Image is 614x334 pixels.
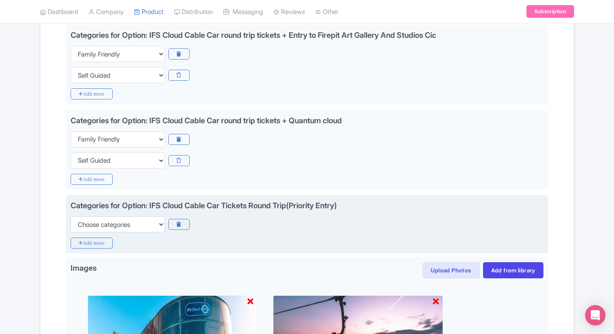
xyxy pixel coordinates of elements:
a: Add from library [483,262,543,278]
i: Add more [71,174,113,185]
div: Categories for Option: IFS Cloud Cable Car Tickets Round Trip(Priority Entry) [71,201,337,210]
i: Add more [71,88,113,99]
div: Categories for Option: IFS Cloud Cable Car round trip tickets + Quantum cloud [71,116,342,125]
div: Categories for Option: IFS Cloud Cable Car round trip tickets + Entry to Firepit Art Gallery And ... [71,31,436,40]
button: Upload Photos [423,262,479,278]
i: Add more [71,238,113,249]
span: Images [71,262,97,276]
a: Subscription [526,5,574,18]
div: Open Intercom Messenger [585,305,605,326]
